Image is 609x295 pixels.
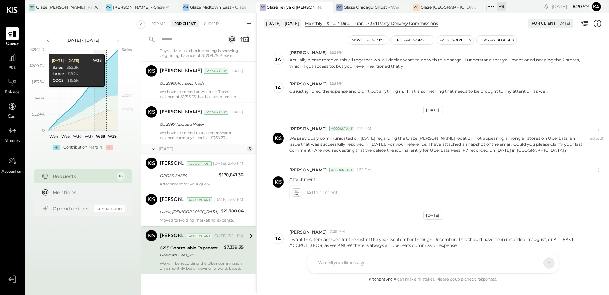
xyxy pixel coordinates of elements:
div: W38 [93,58,102,64]
div: Accountant [187,197,212,202]
p: We previously communicated on [DATE] regarding the Glaze [PERSON_NAME] location not appearing amo... [289,135,586,153]
span: Cash [8,114,17,120]
div: Payroll Manual check clearing is showing beginning balance of $1,208.75. Please confirm if we nee... [160,48,244,58]
a: Vendors [0,124,24,144]
div: COGS [53,78,64,84]
a: Balance [0,76,24,96]
div: Closed [200,20,222,27]
div: Glaze [PERSON_NAME] [PERSON_NAME] LLC [36,4,92,10]
div: GC [336,4,343,11]
div: [DATE], 3:02 PM [213,197,244,203]
div: Glaze [GEOGRAPHIC_DATA] - 110 Uni [421,4,477,10]
div: ja [275,56,281,63]
text: W34 [49,134,59,139]
div: Mentions [53,189,122,196]
text: W38 [96,134,105,139]
text: W36 [73,134,81,139]
text: $52.4K [32,112,45,117]
text: Labor [122,93,132,98]
div: copy link [543,3,550,10]
div: [PERSON_NAME] [160,196,186,203]
div: $7,339.35 [224,244,244,251]
div: Glaze Midtown East - Glaze Lexington One LLC [190,4,246,10]
button: Move to for me [349,36,388,44]
div: + 9 [497,2,506,11]
div: Sales [53,65,63,71]
button: Re-Categorize [391,36,434,44]
div: [DATE] - [DATE] [53,37,113,43]
span: 10:29 PM [328,229,345,235]
div: GL 2390 Accrued, Trash [160,80,241,87]
div: GT [29,4,35,11]
div: 3 [247,146,253,152]
div: 3rd Party Delivery Commissions [370,20,438,26]
div: GW [106,4,112,11]
a: Accountant [0,155,24,175]
div: [PERSON_NAME] [160,232,186,240]
div: [DATE] [558,21,570,26]
div: For Me [148,20,169,27]
p: I want this item accrued for the rest of the year. September through December. this should have b... [289,236,588,248]
div: $8.2K [68,71,78,77]
span: Accountant [2,169,23,175]
div: Accountant [204,110,228,115]
div: [DATE] [230,110,244,115]
text: $104.8K [30,96,45,100]
text: W37 [84,134,93,139]
button: Resolve [437,36,466,44]
text: $209.7K [29,63,45,68]
div: + [53,145,60,150]
text: $262.1K [30,47,45,52]
div: [DATE] - [DATE] [264,19,301,28]
div: $21,788.04 [221,208,244,215]
div: [DATE] [423,106,443,114]
span: 1 Attachment [306,185,338,199]
p: Attachment [289,176,315,182]
div: GL 2397 Accrued Water [160,121,241,128]
a: P&L [0,51,24,72]
span: [PERSON_NAME] [289,81,327,87]
div: GU [413,4,420,11]
div: Attachment for your query [160,182,244,186]
div: For Client [171,20,199,27]
div: [DATE] [552,3,589,10]
text: 0 [42,128,45,133]
div: We have observed that accrued water balance currently stands at $750.73, reflecting data from [DA... [160,130,244,140]
div: [PERSON_NAME] [160,68,202,75]
span: P&L [8,65,16,72]
div: Accountant [187,234,212,238]
div: GM [183,4,189,11]
div: Moved to Holding marketing expense. [160,218,244,223]
text: Sales [122,47,132,52]
div: 6215 Controllable Expenses:Direct Operating Expenses:Transaction Related Expenses:3rd Party Deliv... [160,244,222,251]
span: [PERSON_NAME] [289,229,327,235]
div: [DATE], 2:40 PM [213,161,244,166]
div: Accountant [329,126,354,131]
div: Accountant [329,168,354,172]
div: [DATE] - [DATE] [52,58,79,63]
div: Coming Soon [94,205,125,212]
span: 4:32 PM [356,167,371,173]
div: Labor, [DEMOGRAPHIC_DATA] [160,208,219,215]
p: ou just ignored the expense and didn't put anything in. That is something that needs to be brough... [289,88,548,94]
span: Queue [6,41,19,47]
span: 4:29 PM [356,126,371,132]
a: Queue [0,27,24,47]
div: Opportunities [53,205,90,212]
button: Ka [591,1,602,12]
div: [DATE] [159,146,245,152]
div: Transaction Related Expenses [355,20,367,26]
text: W35 [61,134,70,139]
span: Balance [5,90,20,96]
div: [PERSON_NAME] [160,109,202,116]
div: Labor [53,71,64,77]
div: $170,841.36 [219,171,244,178]
div: We have observed an Accrued Trash balance of $1,713.23 that has been present since [DATE]. Please... [160,89,244,99]
div: Monthly P&L Comparison [305,20,337,26]
div: 16 [117,172,125,181]
div: Accountant [187,161,212,166]
div: Contribution Margin [64,145,102,150]
a: Cash [0,100,24,120]
div: [DATE] [423,211,443,220]
div: [DATE], 3:24 PM [213,233,244,239]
